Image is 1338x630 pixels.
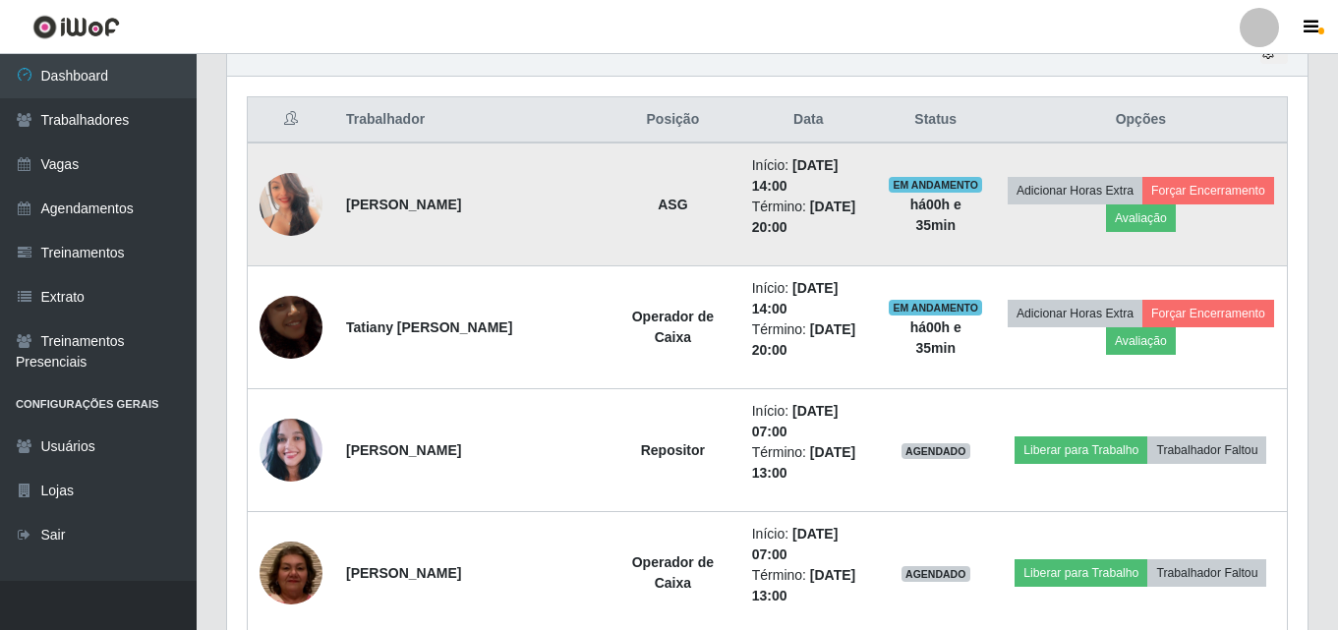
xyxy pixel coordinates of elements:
[889,300,982,315] span: EM ANDAMENTO
[632,554,714,591] strong: Operador de Caixa
[752,442,865,484] li: Término:
[995,97,1288,143] th: Opções
[658,197,687,212] strong: ASG
[346,319,512,335] strong: Tatiany [PERSON_NAME]
[752,280,839,316] time: [DATE] 14:00
[641,442,705,458] strong: Repositor
[1008,300,1142,327] button: Adicionar Horas Extra
[902,566,970,582] span: AGENDADO
[1015,436,1147,464] button: Liberar para Trabalho
[910,197,961,233] strong: há 00 h e 35 min
[260,271,322,383] img: 1721152880470.jpeg
[1008,177,1142,204] button: Adicionar Horas Extra
[752,155,865,197] li: Início:
[752,157,839,194] time: [DATE] 14:00
[1142,300,1274,327] button: Forçar Encerramento
[877,97,995,143] th: Status
[32,15,120,39] img: CoreUI Logo
[1106,327,1176,355] button: Avaliação
[606,97,740,143] th: Posição
[752,526,839,562] time: [DATE] 07:00
[752,278,865,319] li: Início:
[752,524,865,565] li: Início:
[752,565,865,606] li: Término:
[1106,204,1176,232] button: Avaliação
[260,160,322,249] img: 1754586339245.jpeg
[889,177,982,193] span: EM ANDAMENTO
[260,415,322,487] img: 1757518630972.jpeg
[346,565,461,581] strong: [PERSON_NAME]
[632,309,714,345] strong: Operador de Caixa
[1015,559,1147,587] button: Liberar para Trabalho
[346,442,461,458] strong: [PERSON_NAME]
[752,401,865,442] li: Início:
[752,319,865,361] li: Término:
[1147,436,1266,464] button: Trabalhador Faltou
[1142,177,1274,204] button: Forçar Encerramento
[902,443,970,459] span: AGENDADO
[752,197,865,238] li: Término:
[752,403,839,439] time: [DATE] 07:00
[346,197,461,212] strong: [PERSON_NAME]
[1147,559,1266,587] button: Trabalhador Faltou
[334,97,606,143] th: Trabalhador
[910,319,961,356] strong: há 00 h e 35 min
[740,97,877,143] th: Data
